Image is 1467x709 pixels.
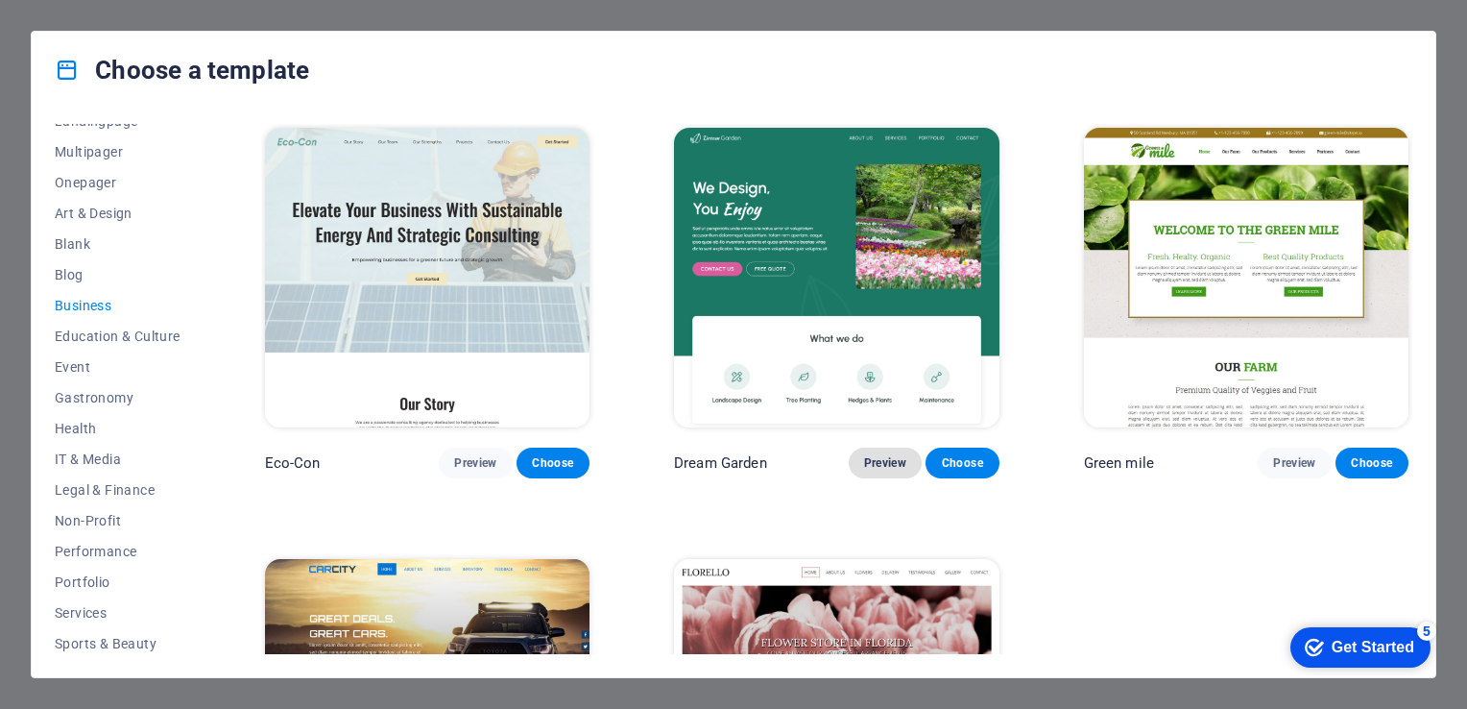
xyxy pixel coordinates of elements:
span: IT & Media [55,452,180,467]
span: Services [55,605,180,621]
span: Preview [1273,455,1315,471]
button: IT & Media [55,444,180,475]
span: Blog [55,267,180,282]
span: Performance [55,544,180,559]
button: Preview [849,448,922,478]
button: Choose [926,448,998,478]
span: Art & Design [55,206,180,221]
button: Event [55,352,180,382]
button: Blog [55,259,180,290]
span: Preview [454,455,496,471]
span: Choose [532,455,574,471]
span: Preview [864,455,906,471]
button: Health [55,413,180,444]
button: Onepager [55,167,180,198]
img: Green mile [1084,128,1408,428]
button: Sports & Beauty [55,628,180,659]
p: Eco-Con [265,453,321,473]
span: Legal & Finance [55,482,180,498]
button: Business [55,290,180,321]
h4: Choose a template [55,55,309,86]
span: Health [55,421,180,436]
span: Education & Culture [55,329,180,344]
span: Choose [941,455,983,471]
button: Preview [439,448,512,478]
button: Art & Design [55,198,180,229]
button: Choose [517,448,589,478]
button: Legal & Finance [55,475,180,505]
p: Dream Garden [674,453,767,473]
span: Portfolio [55,575,180,590]
button: Preview [1258,448,1331,478]
span: Blank [55,236,180,252]
span: Sports & Beauty [55,636,180,651]
button: Education & Culture [55,321,180,352]
span: Non-Profit [55,513,180,528]
p: Green mile [1084,453,1154,473]
div: Get Started [57,21,139,38]
button: Portfolio [55,567,180,598]
img: Dream Garden [674,128,998,428]
button: Services [55,598,180,628]
span: Multipager [55,144,180,159]
div: Get Started 5 items remaining, 0% complete [15,10,156,50]
span: Event [55,359,180,375]
img: Eco-Con [265,128,589,428]
button: Gastronomy [55,382,180,413]
button: Performance [55,536,180,567]
button: Multipager [55,136,180,167]
button: Non-Profit [55,505,180,536]
button: Choose [1335,448,1408,478]
span: Gastronomy [55,390,180,405]
span: Choose [1351,455,1393,471]
span: Onepager [55,175,180,190]
div: 5 [142,4,161,23]
span: Business [55,298,180,313]
button: Blank [55,229,180,259]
